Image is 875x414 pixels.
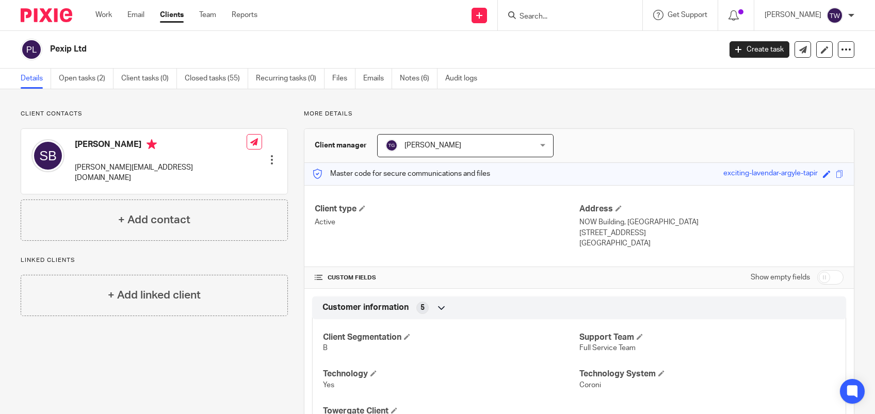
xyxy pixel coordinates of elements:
p: [PERSON_NAME][EMAIL_ADDRESS][DOMAIN_NAME] [75,162,247,184]
a: Closed tasks (55) [185,69,248,89]
a: Reports [232,10,257,20]
img: svg%3E [827,7,843,24]
span: [PERSON_NAME] [404,142,461,149]
a: Recurring tasks (0) [256,69,325,89]
a: Email [127,10,144,20]
p: [GEOGRAPHIC_DATA] [579,238,844,249]
span: 5 [420,303,425,313]
a: Open tasks (2) [59,69,114,89]
a: Client tasks (0) [121,69,177,89]
p: Master code for secure communications and files [312,169,490,179]
span: Full Service Team [579,344,636,352]
p: Linked clients [21,256,288,264]
span: B [323,344,328,352]
img: svg%3E [31,139,64,172]
a: Notes (6) [400,69,437,89]
h4: + Add contact [118,212,190,228]
img: svg%3E [385,139,398,152]
h3: Client manager [315,140,367,151]
h4: Client type [315,204,579,214]
input: Search [518,12,611,22]
i: Primary [147,139,157,150]
h4: CUSTOM FIELDS [315,274,579,282]
a: Clients [160,10,184,20]
a: Audit logs [445,69,485,89]
h4: Address [579,204,844,214]
h4: Technology System [579,369,835,379]
h4: Support Team [579,332,835,343]
h4: Technology [323,369,579,379]
h4: Client Segmentation [323,332,579,343]
img: Pixie [21,8,72,22]
p: NOW Building, [GEOGRAPHIC_DATA] [579,217,844,227]
img: svg%3E [21,39,42,60]
h2: Pexip Ltd [50,44,581,55]
p: [PERSON_NAME] [765,10,821,20]
h4: + Add linked client [108,287,201,303]
a: Emails [363,69,392,89]
a: Create task [730,41,789,58]
p: Client contacts [21,110,288,118]
h4: [PERSON_NAME] [75,139,247,152]
p: [STREET_ADDRESS] [579,228,844,238]
a: Files [332,69,355,89]
a: Team [199,10,216,20]
div: exciting-lavendar-argyle-tapir [723,168,818,180]
a: Details [21,69,51,89]
a: Work [95,10,112,20]
span: Customer information [322,302,409,313]
p: Active [315,217,579,227]
span: Get Support [668,11,707,19]
span: Yes [323,382,334,389]
p: More details [304,110,854,118]
label: Show empty fields [751,272,810,283]
span: Coroni [579,382,601,389]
